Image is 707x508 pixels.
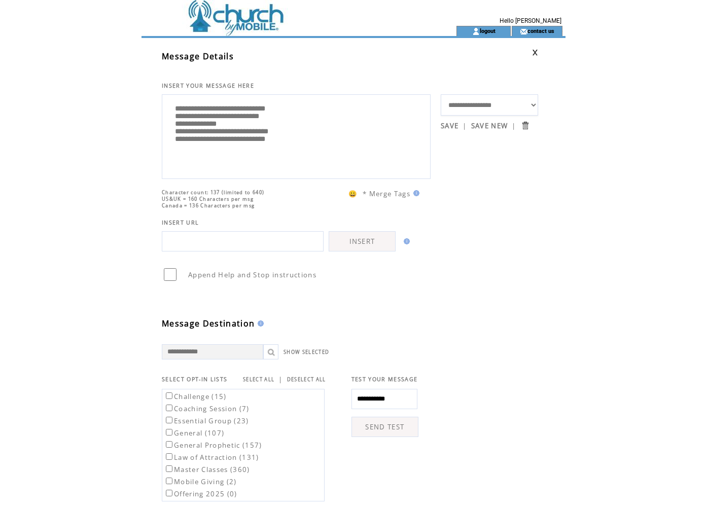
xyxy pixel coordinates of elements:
input: Submit [520,121,530,130]
label: General Prophetic (157) [164,441,262,450]
a: SHOW SELECTED [284,349,329,355]
a: DESELECT ALL [287,376,326,383]
span: | [278,375,282,384]
label: Master Classes (360) [164,465,250,474]
span: Message Destination [162,318,255,329]
input: Law of Attraction (131) [166,453,172,460]
span: | [512,121,516,130]
label: Challenge (15) [164,392,227,401]
label: Mobile Giving (2) [164,477,237,486]
label: Offering 2025 (0) [164,489,237,498]
span: Hello [PERSON_NAME] [500,17,561,24]
label: General (107) [164,428,224,438]
span: | [463,121,467,130]
span: Canada = 136 Characters per msg [162,202,255,209]
a: INSERT [329,231,396,251]
a: SEND TEST [351,417,418,437]
label: Law of Attraction (131) [164,453,259,462]
span: Append Help and Stop instructions [188,270,316,279]
a: SAVE [441,121,458,130]
span: SELECT OPT-IN LISTS [162,376,227,383]
img: contact_us_icon.gif [520,27,527,35]
span: INSERT URL [162,219,199,226]
label: Coaching Session (7) [164,404,250,413]
input: General Prophetic (157) [166,441,172,448]
span: 😀 [348,189,358,198]
img: help.gif [401,238,410,244]
span: * Merge Tags [363,189,410,198]
a: SELECT ALL [243,376,274,383]
input: Essential Group (23) [166,417,172,423]
img: help.gif [410,190,419,196]
img: account_icon.gif [472,27,480,35]
input: Challenge (15) [166,392,172,399]
span: Character count: 137 (limited to 640) [162,189,264,196]
input: Coaching Session (7) [166,405,172,411]
input: Offering 2025 (0) [166,490,172,496]
input: Mobile Giving (2) [166,478,172,484]
a: contact us [527,27,554,34]
span: TEST YOUR MESSAGE [351,376,418,383]
a: SAVE NEW [471,121,508,130]
span: US&UK = 160 Characters per msg [162,196,254,202]
input: Master Classes (360) [166,465,172,472]
span: Message Details [162,51,234,62]
a: logout [480,27,496,34]
label: Essential Group (23) [164,416,249,425]
input: General (107) [166,429,172,436]
span: INSERT YOUR MESSAGE HERE [162,82,254,89]
img: help.gif [255,320,264,326]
